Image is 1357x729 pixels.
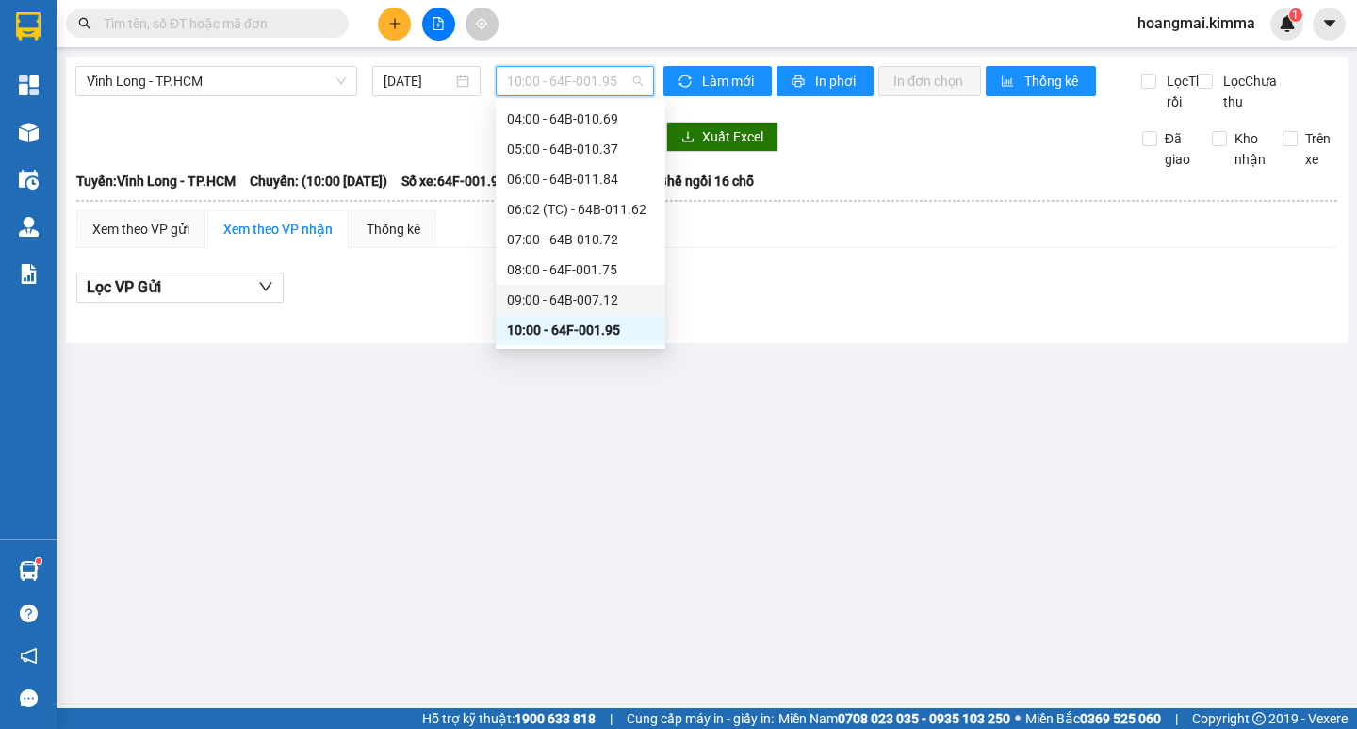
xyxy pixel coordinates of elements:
button: file-add [422,8,455,41]
button: syncLàm mới [663,66,772,96]
div: 09:00 - 64B-007.12 [507,290,654,310]
div: Thống kê [367,219,420,240]
span: Nhận: [123,18,168,38]
img: logo-vxr [16,12,41,41]
sup: 1 [36,558,41,564]
span: printer [792,75,808,90]
button: caret-down [1313,8,1346,41]
strong: 0369 525 060 [1080,711,1161,726]
button: downloadXuất Excel [666,122,778,152]
span: Lọc VP Gửi [87,275,161,299]
span: message [20,689,38,707]
div: Xem theo VP nhận [223,219,333,240]
span: Gửi: [16,18,45,38]
span: search [78,17,91,30]
span: In phơi [815,71,858,91]
div: 06:00 - 64B-011.84 [507,169,654,190]
span: Lọc Chưa thu [1216,71,1282,112]
sup: 1 [1289,8,1302,22]
span: aim [475,17,488,30]
button: In đơn chọn [878,66,981,96]
span: Kho nhận [1227,128,1273,170]
div: 05:00 - 64B-010.37 [507,139,654,159]
span: Cung cấp máy in - giấy in: [627,708,774,729]
span: copyright [1252,712,1266,725]
button: printerIn phơi [777,66,874,96]
span: Vĩnh Long - TP.HCM [87,67,346,95]
span: | [610,708,613,729]
img: icon-new-feature [1279,15,1296,32]
img: dashboard-icon [19,75,39,95]
span: Hỗ trợ kỹ thuật: [422,708,596,729]
span: Miền Bắc [1025,708,1161,729]
button: bar-chartThống kê [986,66,1096,96]
span: Chuyến: (10:00 [DATE]) [250,171,387,191]
input: 12/10/2025 [384,71,452,91]
strong: 1900 633 818 [515,711,596,726]
div: 07:00 - 64B-010.72 [507,229,654,250]
span: hoangmai.kimma [1122,11,1270,35]
div: 04:00 - 64B-010.69 [507,108,654,129]
span: plus [388,17,401,30]
span: caret-down [1321,15,1338,32]
span: Số xe: 64F-001.95 [401,171,506,191]
img: warehouse-icon [19,170,39,190]
span: Làm mới [702,71,757,91]
div: [PERSON_NAME] [123,61,273,84]
img: warehouse-icon [19,217,39,237]
span: Loại xe: Ghế ngồi 16 chỗ [611,171,754,191]
span: sync [678,75,695,90]
div: 08:00 - 64F-001.75 [507,259,654,280]
span: file-add [432,17,445,30]
input: Tìm tên, số ĐT hoặc mã đơn [104,13,326,34]
img: solution-icon [19,264,39,284]
span: bar-chart [1001,75,1017,90]
div: Xem theo VP gửi [92,219,189,240]
div: BÁN LẺ KHÔNG GIAO HOÁ ĐƠN [16,61,109,152]
span: 1 [1292,8,1299,22]
button: aim [466,8,499,41]
span: question-circle [20,605,38,622]
span: 10:00 - 64F-001.95 [507,67,643,95]
span: Đã giao [1157,128,1198,170]
strong: 0708 023 035 - 0935 103 250 [838,711,1010,726]
span: notification [20,647,38,665]
img: warehouse-icon [19,561,39,581]
div: TP. [PERSON_NAME] [123,16,273,61]
div: 10:00 - 64F-001.95 [507,320,654,340]
div: 0359032354 [123,84,273,110]
span: Miền Nam [778,708,1010,729]
button: plus [378,8,411,41]
b: Tuyến: Vĩnh Long - TP.HCM [76,174,236,189]
span: down [258,279,273,294]
span: Thống kê [1024,71,1081,91]
img: warehouse-icon [19,123,39,142]
div: Vĩnh Long [16,16,109,61]
span: ⚪️ [1015,715,1021,722]
div: 06:02 (TC) - 64B-011.62 [507,199,654,220]
span: Trên xe [1298,128,1338,170]
span: | [1175,708,1178,729]
button: Lọc VP Gửi [76,273,284,303]
span: Lọc Thu rồi [1159,71,1214,112]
